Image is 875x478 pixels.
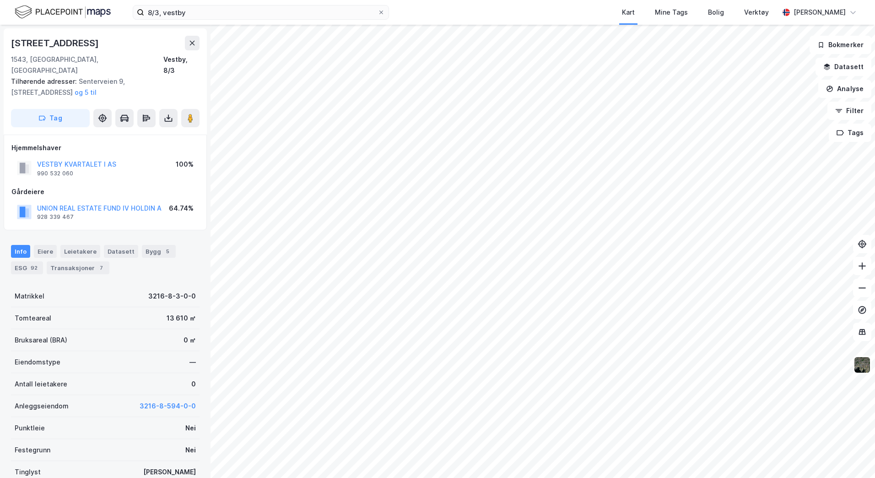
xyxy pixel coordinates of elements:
div: Anleggseiendom [15,401,69,412]
div: Matrikkel [15,291,44,302]
div: Mine Tags [655,7,688,18]
div: 13 610 ㎡ [167,313,196,324]
div: Eiere [34,245,57,258]
button: Tags [829,124,871,142]
div: [PERSON_NAME] [143,467,196,478]
div: Datasett [104,245,138,258]
div: Vestby, 8/3 [163,54,200,76]
button: Bokmerker [810,36,871,54]
div: Nei [185,445,196,456]
div: 1543, [GEOGRAPHIC_DATA], [GEOGRAPHIC_DATA] [11,54,163,76]
div: 100% [176,159,194,170]
div: Bruksareal (BRA) [15,335,67,346]
img: logo.f888ab2527a4732fd821a326f86c7f29.svg [15,4,111,20]
iframe: Chat Widget [829,434,875,478]
div: Tomteareal [15,313,51,324]
div: 92 [29,263,39,272]
div: 3216-8-3-0-0 [148,291,196,302]
div: Eiendomstype [15,357,60,368]
div: Tinglyst [15,467,41,478]
div: 64.74% [169,203,194,214]
button: Tag [11,109,90,127]
div: — [189,357,196,368]
div: 990 532 060 [37,170,73,177]
div: Bygg [142,245,176,258]
div: 7 [97,263,106,272]
span: Tilhørende adresser: [11,77,79,85]
div: Bolig [708,7,724,18]
div: Info [11,245,30,258]
div: Kontrollprogram for chat [829,434,875,478]
button: Filter [827,102,871,120]
div: 5 [163,247,172,256]
div: Verktøy [744,7,769,18]
div: Senterveien 9, [STREET_ADDRESS] [11,76,192,98]
div: Kart [622,7,635,18]
button: Datasett [816,58,871,76]
div: 0 ㎡ [184,335,196,346]
div: Gårdeiere [11,186,199,197]
div: ESG [11,261,43,274]
div: Punktleie [15,423,45,434]
div: Nei [185,423,196,434]
div: Leietakere [60,245,100,258]
div: [STREET_ADDRESS] [11,36,101,50]
div: 928 339 467 [37,213,74,221]
div: Hjemmelshaver [11,142,199,153]
div: [PERSON_NAME] [794,7,846,18]
div: Antall leietakere [15,379,67,390]
button: 3216-8-594-0-0 [140,401,196,412]
button: Analyse [818,80,871,98]
div: Festegrunn [15,445,50,456]
input: Søk på adresse, matrikkel, gårdeiere, leietakere eller personer [144,5,378,19]
img: 9k= [853,356,871,374]
div: Transaksjoner [47,261,109,274]
div: 0 [191,379,196,390]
